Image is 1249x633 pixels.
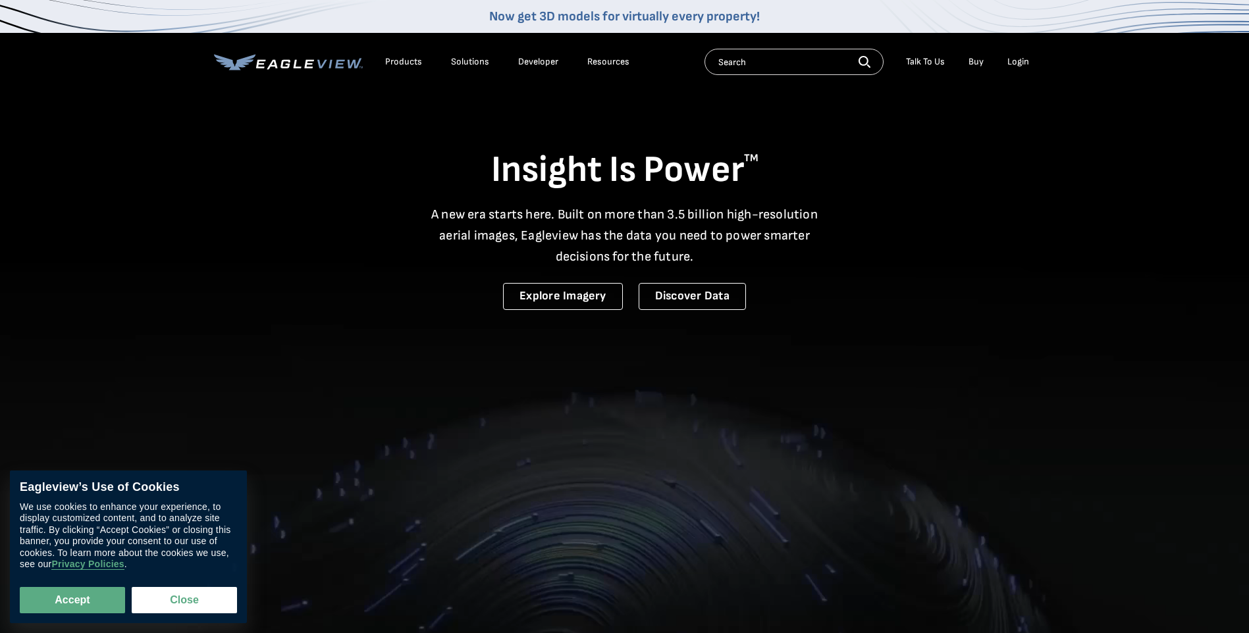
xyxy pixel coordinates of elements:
[489,9,760,24] a: Now get 3D models for virtually every property!
[704,49,884,75] input: Search
[451,56,489,68] div: Solutions
[423,204,826,267] p: A new era starts here. Built on more than 3.5 billion high-resolution aerial images, Eagleview ha...
[20,501,237,570] div: We use cookies to enhance your experience, to display customized content, and to analyze site tra...
[214,147,1036,193] h1: Insight Is Power
[20,480,237,495] div: Eagleview’s Use of Cookies
[385,56,422,68] div: Products
[51,559,124,570] a: Privacy Policies
[503,283,623,310] a: Explore Imagery
[518,56,558,68] a: Developer
[587,56,629,68] div: Resources
[969,56,984,68] a: Buy
[744,152,758,165] sup: TM
[906,56,945,68] div: Talk To Us
[132,587,237,613] button: Close
[20,587,125,613] button: Accept
[639,283,746,310] a: Discover Data
[1007,56,1029,68] div: Login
